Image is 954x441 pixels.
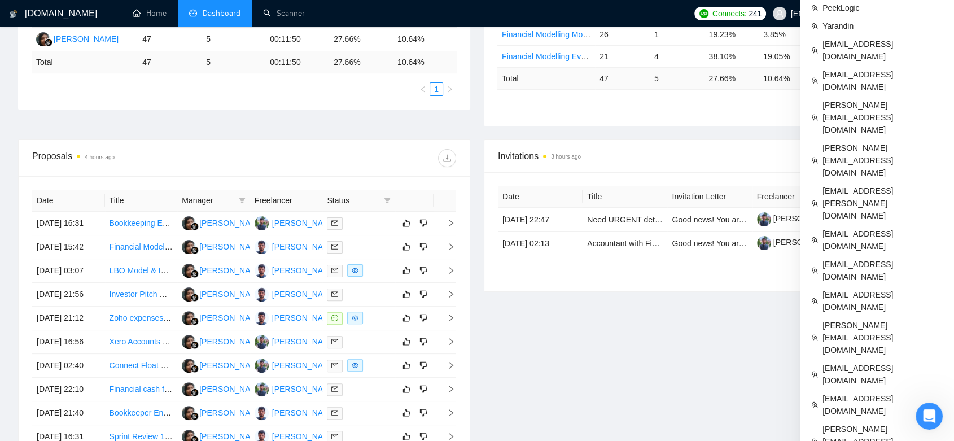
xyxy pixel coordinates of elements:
[498,149,922,163] span: Invitations
[583,186,667,208] th: Title
[255,242,337,251] a: DB[PERSON_NAME]
[400,382,413,396] button: like
[811,298,818,304] span: team
[138,51,202,73] td: 47
[105,259,178,283] td: LBO Model & Investor Deck
[402,313,410,322] span: like
[110,219,295,228] a: Bookkeeping Expert for Bitcoin Transactions on Xero
[811,237,818,243] span: team
[759,67,813,89] td: 10.64 %
[811,371,818,378] span: team
[237,192,248,209] span: filter
[45,38,52,46] img: gigradar-bm.png
[438,149,456,167] button: download
[272,217,337,229] div: [PERSON_NAME]
[110,408,211,417] a: Bookkeeper English/Russian
[239,197,246,204] span: filter
[430,82,443,96] li: 1
[811,157,818,164] span: team
[400,311,413,325] button: like
[182,359,196,373] img: LL
[32,149,244,167] div: Proposals
[182,287,196,302] img: LL
[202,51,265,73] td: 5
[417,311,430,325] button: dislike
[583,232,667,255] td: Accountant with Financial Modeling Expertise
[551,154,581,160] time: 3 hours ago
[416,82,430,96] li: Previous Page
[402,385,410,394] span: like
[438,361,455,369] span: right
[191,341,199,349] img: gigradar-bm.png
[595,45,650,67] td: 21
[32,235,105,259] td: [DATE] 15:42
[402,266,410,275] span: like
[400,264,413,277] button: like
[255,431,337,440] a: DB[PERSON_NAME]
[191,412,199,420] img: gigradar-bm.png
[419,313,427,322] span: dislike
[595,67,650,89] td: 47
[400,287,413,301] button: like
[255,313,337,322] a: DB[PERSON_NAME]
[182,194,234,207] span: Manager
[402,242,410,251] span: like
[811,5,818,11] span: team
[438,433,455,440] span: right
[822,319,943,356] span: [PERSON_NAME][EMAIL_ADDRESS][DOMAIN_NAME]
[331,267,338,274] span: mail
[331,386,338,392] span: mail
[352,362,358,369] span: eye
[32,307,105,330] td: [DATE] 21:12
[822,142,943,179] span: [PERSON_NAME][EMAIL_ADDRESS][DOMAIN_NAME]
[402,432,410,441] span: like
[400,216,413,230] button: like
[704,23,759,45] td: 19.23%
[419,337,427,346] span: dislike
[595,23,650,45] td: 26
[272,288,337,300] div: [PERSON_NAME]
[105,401,178,425] td: Bookkeeper English/Russian
[105,354,178,378] td: Connect Float Cash Flow Tool with QuickBooks Online + Build Driver-Based Forecast for Agency
[438,290,455,298] span: right
[191,270,199,278] img: gigradar-bm.png
[497,67,595,89] td: Total
[587,215,868,224] a: Need URGENT detailed financials for our business for the years 2024 and 2025.
[667,186,752,208] th: Invitation Letter
[417,216,430,230] button: dislike
[822,20,943,32] span: Yarandin
[182,264,196,278] img: LL
[255,287,269,302] img: DB
[133,8,167,18] a: homeHome
[182,337,264,346] a: LL[PERSON_NAME]
[32,401,105,425] td: [DATE] 21:40
[105,283,178,307] td: Investor Pitch Deck & Financial Projections for Women-Owned Activewear Brand
[811,401,818,408] span: team
[916,403,943,430] iframe: Intercom live chat
[757,236,771,250] img: c1jLaMXOCC7Q2S2g47ZZHkVs1Z-kIyKb6CfDsCw2RrbnPTZIpdDOkC3YiKCnLK3qAH
[199,335,264,348] div: [PERSON_NAME]
[191,365,199,373] img: gigradar-bm.png
[417,240,430,254] button: dislike
[255,216,269,230] img: DB
[400,335,413,348] button: like
[272,383,337,395] div: [PERSON_NAME]
[443,82,457,96] button: right
[811,200,818,207] span: team
[443,82,457,96] li: Next Page
[402,219,410,228] span: like
[105,190,178,212] th: Title
[182,218,264,227] a: LL[PERSON_NAME]
[331,291,338,298] span: mail
[822,2,943,14] span: PeekLogic
[32,330,105,354] td: [DATE] 16:56
[199,383,264,395] div: [PERSON_NAME]
[393,28,457,51] td: 10.64%
[182,406,196,420] img: LL
[199,241,264,253] div: [PERSON_NAME]
[110,290,392,299] a: Investor Pitch Deck & Financial Projections for Women-Owned Activewear Brand
[54,33,119,45] div: [PERSON_NAME]
[255,359,269,373] img: DB
[704,45,759,67] td: 38.10%
[199,288,264,300] div: [PERSON_NAME]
